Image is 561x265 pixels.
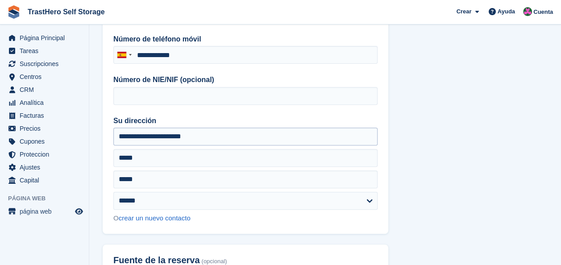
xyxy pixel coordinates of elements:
span: Centros [20,70,73,83]
span: Página Principal [20,32,73,44]
a: crear un nuevo contacto [119,214,191,222]
a: menu [4,122,84,135]
span: Facturas [20,109,73,122]
label: Número de NIE/NIF (opcional) [113,75,378,85]
span: Página web [8,194,89,203]
a: Vista previa de la tienda [74,206,84,217]
label: Número de teléfono móvil [113,34,378,45]
img: stora-icon-8386f47178a22dfd0bd8f6a31ec36ba5ce8667c1dd55bd0f319d3a0aa187defe.svg [7,5,21,19]
a: menu [4,70,84,83]
span: (opcional) [201,258,227,265]
a: menu [4,135,84,148]
div: O [113,213,378,224]
a: menu [4,83,84,96]
a: menu [4,148,84,161]
a: menu [4,161,84,174]
img: Marua Grioui [523,7,532,16]
span: Tareas [20,45,73,57]
span: Capital [20,174,73,186]
span: Ayuda [498,7,515,16]
span: Cuenta [533,8,553,17]
span: Suscripciones [20,58,73,70]
span: Analítica [20,96,73,109]
label: Su dirección [113,116,378,126]
span: Ajustes [20,161,73,174]
a: menu [4,45,84,57]
a: menu [4,174,84,186]
div: Spain (España): +34 [114,46,134,63]
span: Precios [20,122,73,135]
a: menu [4,32,84,44]
a: menú [4,205,84,218]
span: CRM [20,83,73,96]
a: menu [4,109,84,122]
a: menu [4,96,84,109]
a: menu [4,58,84,70]
span: Proteccion [20,148,73,161]
span: Crear [456,7,471,16]
span: Cupones [20,135,73,148]
span: página web [20,205,73,218]
a: TrastHero Self Storage [24,4,108,19]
